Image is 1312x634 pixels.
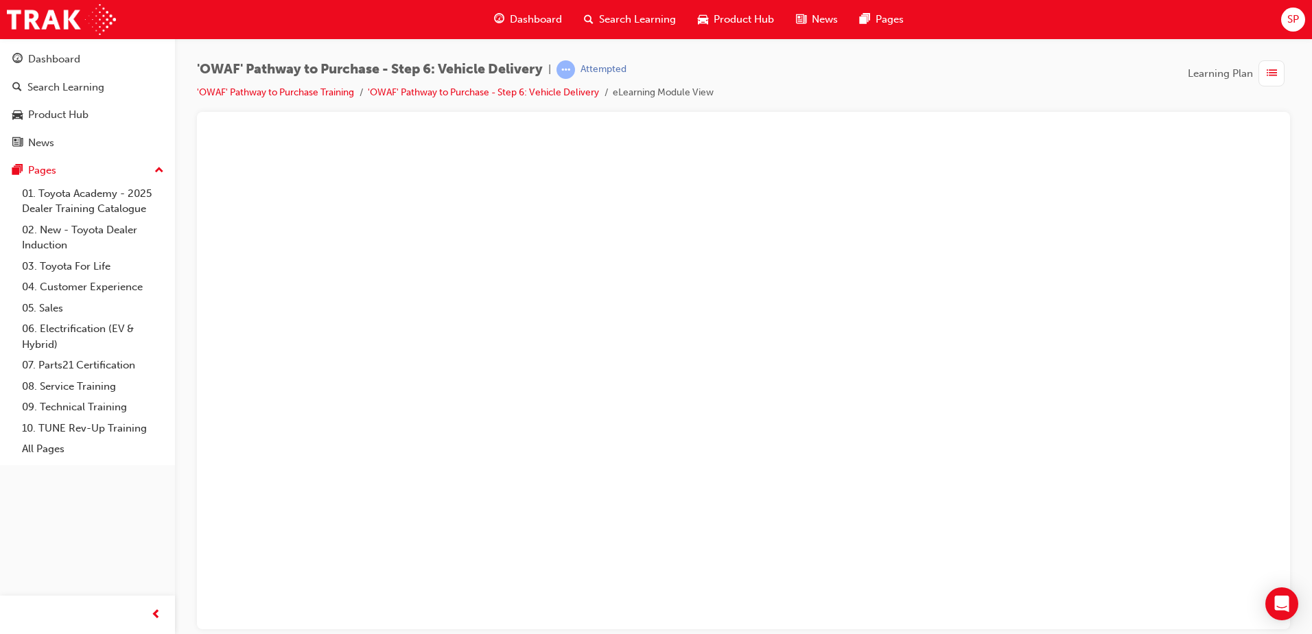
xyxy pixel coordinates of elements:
a: 'OWAF' Pathway to Purchase - Step 6: Vehicle Delivery [368,86,599,98]
span: car-icon [698,11,708,28]
span: news-icon [12,137,23,150]
span: list-icon [1267,65,1277,82]
button: DashboardSearch LearningProduct HubNews [5,44,169,158]
a: 10. TUNE Rev-Up Training [16,418,169,439]
a: 'OWAF' Pathway to Purchase Training [197,86,354,98]
span: SP [1287,12,1299,27]
div: Attempted [581,63,626,76]
div: Search Learning [27,80,104,95]
a: pages-iconPages [849,5,915,34]
a: guage-iconDashboard [483,5,573,34]
span: news-icon [796,11,806,28]
button: Pages [5,158,169,183]
a: car-iconProduct Hub [687,5,785,34]
a: 05. Sales [16,298,169,319]
span: guage-icon [494,11,504,28]
span: pages-icon [860,11,870,28]
span: up-icon [154,162,164,180]
div: News [28,135,54,151]
a: 06. Electrification (EV & Hybrid) [16,318,169,355]
a: 01. Toyota Academy - 2025 Dealer Training Catalogue [16,183,169,220]
a: 07. Parts21 Certification [16,355,169,376]
span: Search Learning [599,12,676,27]
span: Learning Plan [1188,66,1253,82]
img: Trak [7,4,116,35]
a: 02. New - Toyota Dealer Induction [16,220,169,256]
a: All Pages [16,438,169,460]
a: 08. Service Training [16,376,169,397]
span: prev-icon [151,607,161,624]
span: | [548,62,551,78]
a: News [5,130,169,156]
div: Pages [28,163,56,178]
span: Dashboard [510,12,562,27]
span: 'OWAF' Pathway to Purchase - Step 6: Vehicle Delivery [197,62,543,78]
button: Learning Plan [1188,60,1290,86]
a: 03. Toyota For Life [16,256,169,277]
a: 04. Customer Experience [16,277,169,298]
span: pages-icon [12,165,23,177]
a: 09. Technical Training [16,397,169,418]
span: search-icon [584,11,594,28]
span: Product Hub [714,12,774,27]
div: Product Hub [28,107,89,123]
div: Open Intercom Messenger [1265,587,1298,620]
a: search-iconSearch Learning [573,5,687,34]
span: search-icon [12,82,22,94]
a: Search Learning [5,75,169,100]
li: eLearning Module View [613,85,714,101]
button: SP [1281,8,1305,32]
span: Pages [876,12,904,27]
span: guage-icon [12,54,23,66]
span: learningRecordVerb_ATTEMPT-icon [557,60,575,79]
span: News [812,12,838,27]
span: car-icon [12,109,23,121]
div: Dashboard [28,51,80,67]
a: Dashboard [5,47,169,72]
a: Product Hub [5,102,169,128]
a: news-iconNews [785,5,849,34]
